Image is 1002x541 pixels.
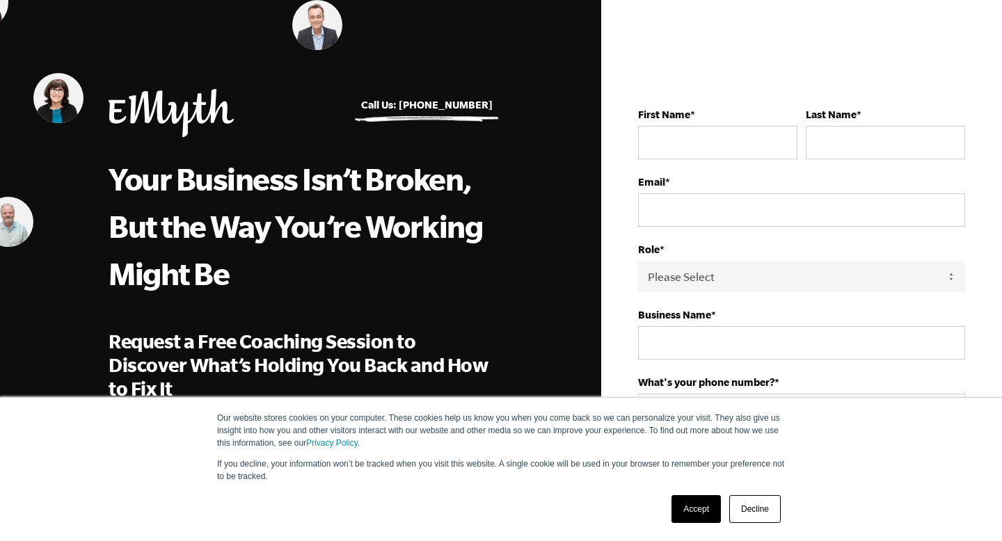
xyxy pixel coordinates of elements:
[638,376,774,388] strong: What's your phone number?
[729,495,781,523] a: Decline
[109,89,234,137] img: EMyth
[306,438,358,448] a: Privacy Policy
[217,458,785,483] p: If you decline, your information won’t be tracked when you visit this website. A single cookie wi...
[638,176,665,188] strong: Email
[638,108,690,120] strong: First Name
[217,412,785,449] p: Our website stores cookies on your computer. These cookies help us know you when you come back so...
[638,243,660,255] strong: Role
[638,309,711,321] strong: Business Name
[806,108,857,120] strong: Last Name
[361,99,493,111] a: Call Us: [PHONE_NUMBER]
[33,73,83,123] img: Donna Uzelac, EMyth Business Coach
[109,161,482,291] span: Your Business Isn’t Broken, But the Way You’re Working Might Be
[671,495,721,523] a: Accept
[109,330,488,399] span: Request a Free Coaching Session to Discover What’s Holding You Back and How to Fix It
